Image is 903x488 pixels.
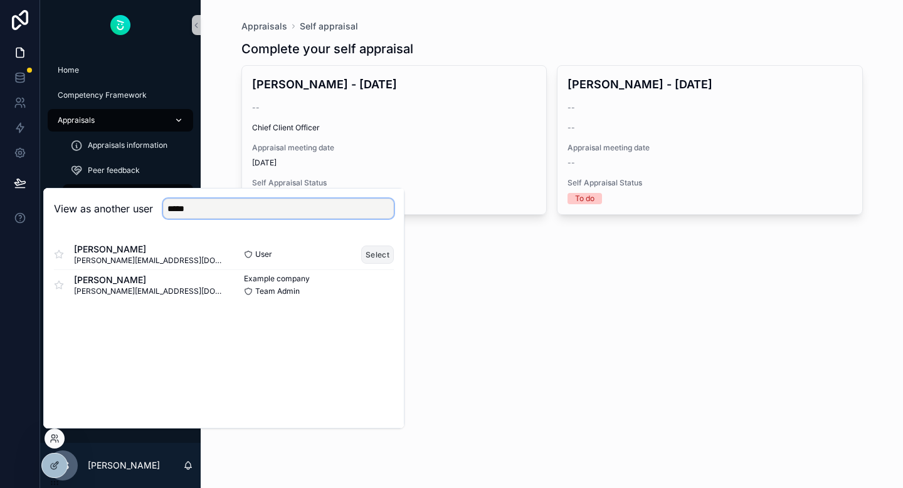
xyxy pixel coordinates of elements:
[252,178,537,188] span: Self Appraisal Status
[48,59,193,81] a: Home
[74,256,224,266] span: [PERSON_NAME][EMAIL_ADDRESS][DOMAIN_NAME]
[241,20,287,33] a: Appraisals
[252,76,537,93] h4: [PERSON_NAME] - [DATE]
[58,65,79,75] span: Home
[74,274,224,286] span: [PERSON_NAME]
[244,274,310,284] span: Example company
[557,65,863,215] a: [PERSON_NAME] - [DATE]----Appraisal meeting date--Self Appraisal StatusTo do
[252,103,260,113] span: --
[241,65,547,215] a: [PERSON_NAME] - [DATE]--Chief Client OfficerAppraisal meeting date[DATE]Self Appraisal StatusTo do
[255,249,272,259] span: User
[58,90,147,100] span: Competency Framework
[568,178,852,188] span: Self Appraisal Status
[568,76,852,93] h4: [PERSON_NAME] - [DATE]
[48,109,193,132] a: Appraisals
[568,123,575,133] span: --
[241,40,413,58] h1: Complete your self appraisal
[255,286,300,296] span: Team Admin
[300,20,358,33] a: Self appraisal
[252,143,537,153] span: Appraisal meeting date
[88,459,160,472] p: [PERSON_NAME]
[88,165,140,175] span: Peer feedback
[252,123,537,133] span: Chief Client Officer
[63,184,193,207] a: Self appraisal
[74,286,224,296] span: [PERSON_NAME][EMAIL_ADDRESS][DOMAIN_NAME]
[252,158,537,168] span: [DATE]
[40,50,201,273] div: scrollable content
[74,243,224,256] span: [PERSON_NAME]
[361,246,394,264] button: Select
[58,115,95,125] span: Appraisals
[110,15,130,35] img: App logo
[568,143,852,153] span: Appraisal meeting date
[575,193,594,204] div: To do
[568,103,575,113] span: --
[63,134,193,157] a: Appraisals information
[63,159,193,182] a: Peer feedback
[568,158,575,168] span: --
[88,140,167,150] span: Appraisals information
[48,84,193,106] a: Competency Framework
[54,201,153,216] h2: View as another user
